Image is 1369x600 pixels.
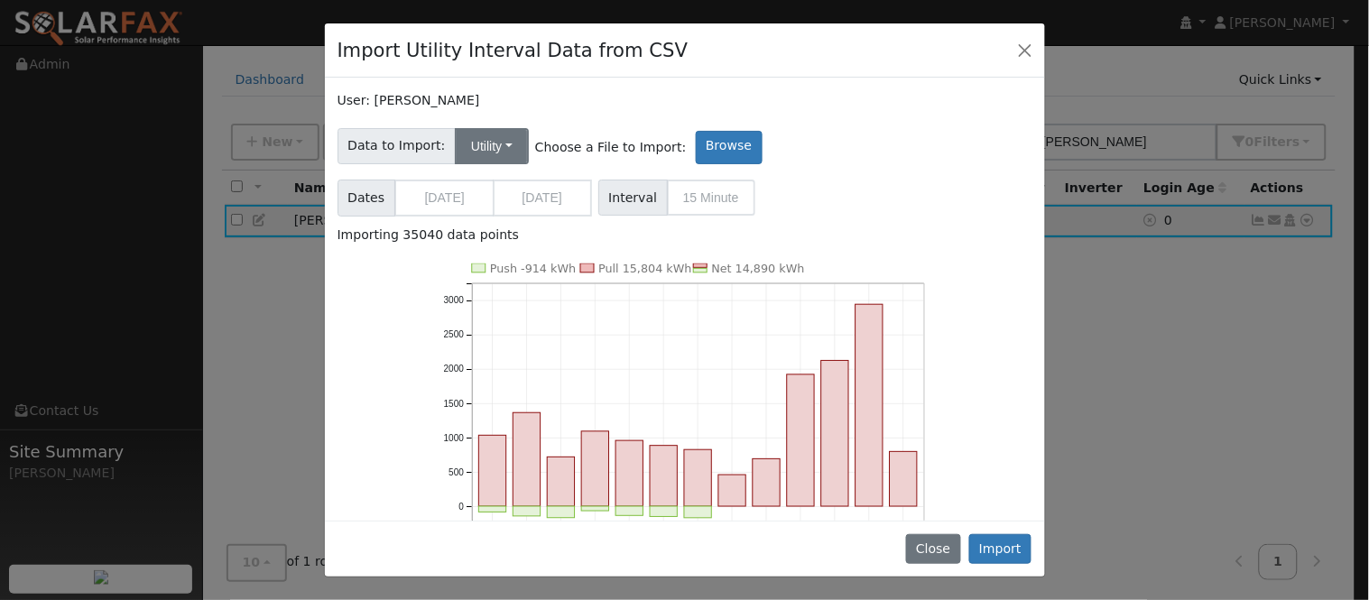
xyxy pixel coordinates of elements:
[513,506,541,516] rect: onclick=""
[444,365,465,374] text: 2000
[444,296,465,306] text: 3000
[684,449,711,506] rect: onclick=""
[338,128,456,164] span: Data to Import:
[753,459,780,507] rect: onclick=""
[449,467,464,477] text: 500
[615,440,643,506] rect: onclick=""
[598,180,668,216] span: Interval
[479,436,506,507] rect: onclick=""
[458,502,464,512] text: 0
[969,534,1032,565] button: Import
[479,506,506,512] rect: onclick=""
[535,138,687,157] span: Choose a File to Import:
[684,506,711,518] rect: onclick=""
[718,475,745,506] rect: onclick=""
[650,506,677,516] rect: onclick=""
[696,131,763,164] label: Browse
[650,446,677,506] rect: onclick=""
[906,534,961,565] button: Close
[548,457,575,507] rect: onclick=""
[338,226,1032,245] div: Importing 35040 data points
[338,180,395,217] span: Dates
[581,506,608,511] rect: onclick=""
[338,36,689,65] h4: Import Utility Interval Data from CSV
[581,431,608,506] rect: onclick=""
[548,506,575,518] rect: onclick=""
[856,304,883,506] rect: onclick=""
[513,412,541,506] rect: onclick=""
[444,330,465,340] text: 2500
[444,433,465,443] text: 1000
[338,91,480,110] label: User: [PERSON_NAME]
[890,452,917,507] rect: onclick=""
[615,506,643,515] rect: onclick=""
[1013,37,1038,62] button: Close
[821,361,848,507] rect: onclick=""
[455,128,529,164] button: Utility
[490,262,576,275] text: Push -914 kWh
[444,399,465,409] text: 1500
[712,262,805,275] text: Net 14,890 kWh
[787,374,814,506] rect: onclick=""
[598,262,691,275] text: Pull 15,804 kWh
